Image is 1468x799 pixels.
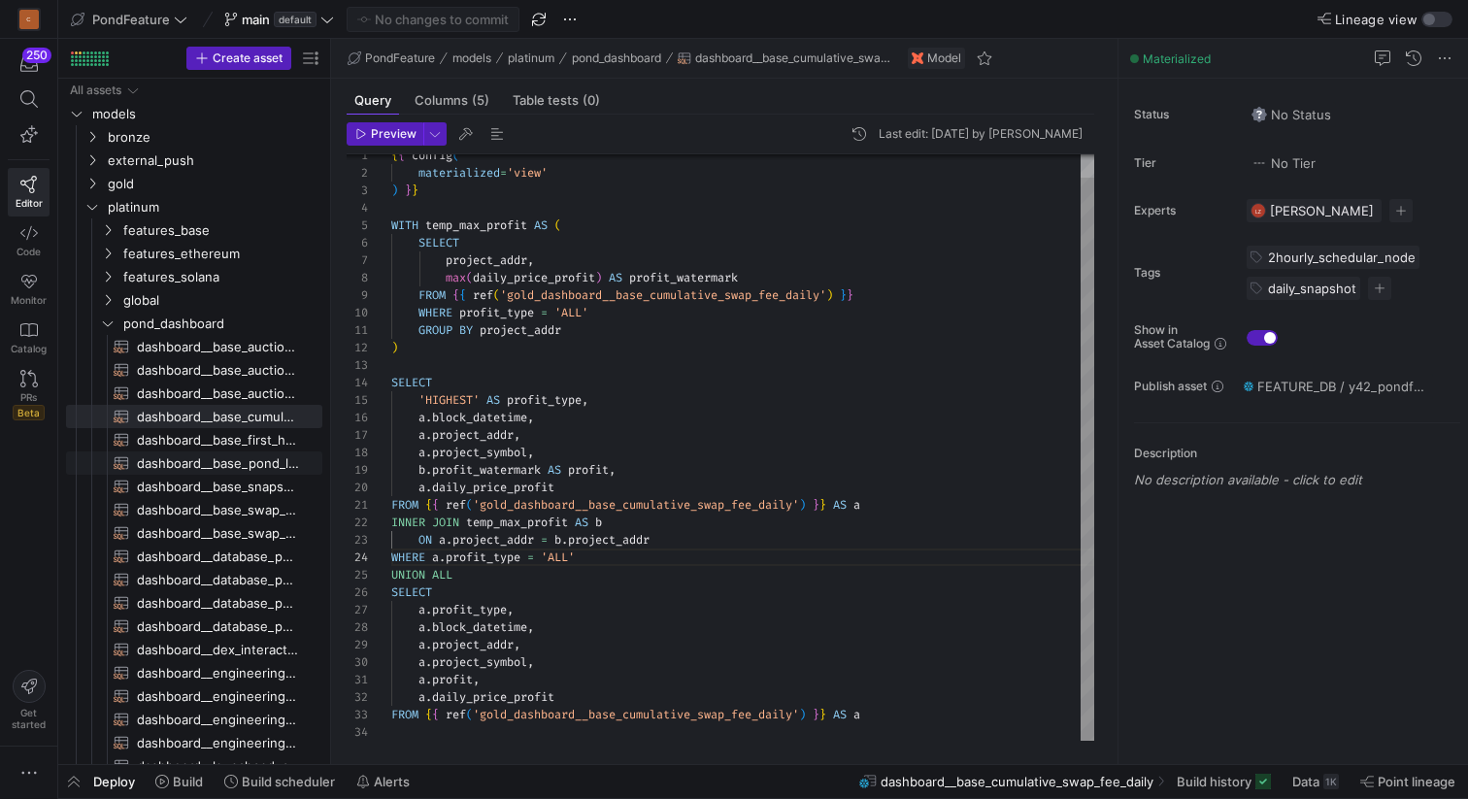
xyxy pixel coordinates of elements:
div: Press SPACE to select this row. [66,475,322,498]
div: 16 [347,409,368,426]
span: Tier [1134,156,1231,170]
span: block_datetime [432,410,527,425]
span: 'view' [507,165,548,181]
div: 17 [347,426,368,444]
div: 4 [347,199,368,216]
span: WHERE [418,305,452,320]
span: Create asset [213,51,283,65]
span: dashboard__base_swap_fee_balance_daily​​​​​​​​​​ [137,499,300,521]
span: dashboard__database_pond_online_model_submissions​​​​​​​​​​ [137,592,300,615]
span: a [439,532,446,548]
span: . [425,602,432,617]
div: 5 [347,216,368,234]
span: ) [391,183,398,198]
div: 30 [347,653,368,671]
span: project_symbol [432,654,527,670]
span: temp_max_profit [466,515,568,530]
a: dashboard__base_swap_fee_profit_daily​​​​​​​​​​ [66,521,322,545]
a: dashboard__base_auction_wallets_first_hour​​​​​​​​​​ [66,335,322,358]
span: 'gold_dashboard__base_cumulative_swap_fee_daily' [473,497,799,513]
div: C [19,10,39,29]
span: } [819,497,826,513]
span: dashboard__engineering_db_pond_active_users​​​​​​​​​​ [137,709,300,731]
span: } [813,497,819,513]
span: dashboard__engineering_db_pond_active_users_monthly​​​​​​​​​​ [137,685,300,708]
button: Data1K [1284,765,1348,798]
span: dashboard__engineering_db_pond_active_users_daily​​​​​​​​​​ [137,662,300,684]
a: Monitor [8,265,50,314]
span: . [425,445,432,460]
span: Build scheduler [242,774,335,789]
span: , [527,619,534,635]
span: project_addr [452,532,534,548]
span: Publish asset [1134,380,1207,393]
span: dashboard__base_snapshot_token_market_features​​​​​​​​​​ [137,476,300,498]
span: ref [446,497,466,513]
button: PondFeature [343,47,440,70]
span: 'ALL' [554,305,588,320]
span: ) [391,340,398,355]
span: , [527,252,534,268]
a: dashboard__engineering_db_pond_active_users_daily​​​​​​​​​​ [66,661,322,684]
span: profit_watermark [629,270,738,285]
span: max [446,270,466,285]
a: Editor [8,168,50,216]
span: ) [799,497,806,513]
span: } [412,183,418,198]
div: Press SPACE to select this row. [66,568,322,591]
span: , [582,392,588,408]
span: dashboard__base_auction_wallets_per_token​​​​​​​​​​ [137,383,300,405]
span: pond_dashboard [572,51,661,65]
span: Data [1292,774,1319,789]
span: dashboard__base_swap_fee_profit_daily​​​​​​​​​​ [137,522,300,545]
span: Alerts [374,774,410,789]
span: project_addr [446,252,527,268]
span: PondFeature [92,12,170,27]
span: a [418,445,425,460]
button: maindefault [219,7,339,32]
div: 27 [347,601,368,618]
span: a [432,549,439,565]
span: GROUP [418,322,452,338]
span: Materialized [1143,51,1211,66]
div: 26 [347,583,368,601]
span: global [123,289,319,312]
span: AS [534,217,548,233]
a: dashboard__database_pond_online_developers​​​​​​​​​​ [66,568,322,591]
span: dashboard__base_auction_wallets_per_market​​​​​​​​​​ [137,359,300,382]
a: dashboard__base_auction_wallets_per_market​​​​​​​​​​ [66,358,322,382]
div: Press SPACE to select this row. [66,498,322,521]
div: LZ [1251,203,1266,218]
span: ( [493,287,500,303]
div: Press SPACE to select this row. [66,638,322,661]
span: = [541,305,548,320]
span: SELECT [391,584,432,600]
span: JOIN [432,515,459,530]
span: a [418,410,425,425]
div: Press SPACE to select this row. [66,591,322,615]
span: profit_type [459,305,534,320]
span: , [527,410,534,425]
button: Getstarted [8,662,50,738]
a: dashboard__base_snapshot_token_market_features​​​​​​​​​​ [66,475,322,498]
div: 25 [347,566,368,583]
div: Press SPACE to select this row. [66,382,322,405]
div: 12 [347,339,368,356]
span: project_addr [480,322,561,338]
button: PondFeature [66,7,192,32]
button: Build history [1168,765,1280,798]
span: dashboard__database_pond_online_competitions​​​​​​​​​​ [137,546,300,568]
span: { [459,287,466,303]
span: project_addr [568,532,650,548]
div: 13 [347,356,368,374]
span: dashboard__base_pond_launchpad_projects_flippers​​​​​​​​​​ [137,452,300,475]
span: BY [459,322,473,338]
span: 'HIGHEST' [418,392,480,408]
span: [PERSON_NAME] [1270,203,1374,218]
span: No Tier [1251,155,1316,171]
a: dashboard__engineering_db_pond_model_submitter_rate​​​​​​​​​​ [66,731,322,754]
span: daily_price_profit [473,270,595,285]
span: . [425,427,432,443]
div: Press SPACE to select this row. [66,149,322,172]
a: dashboard__dex_interaction_analysis​​​​​​​​​​ [66,638,322,661]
